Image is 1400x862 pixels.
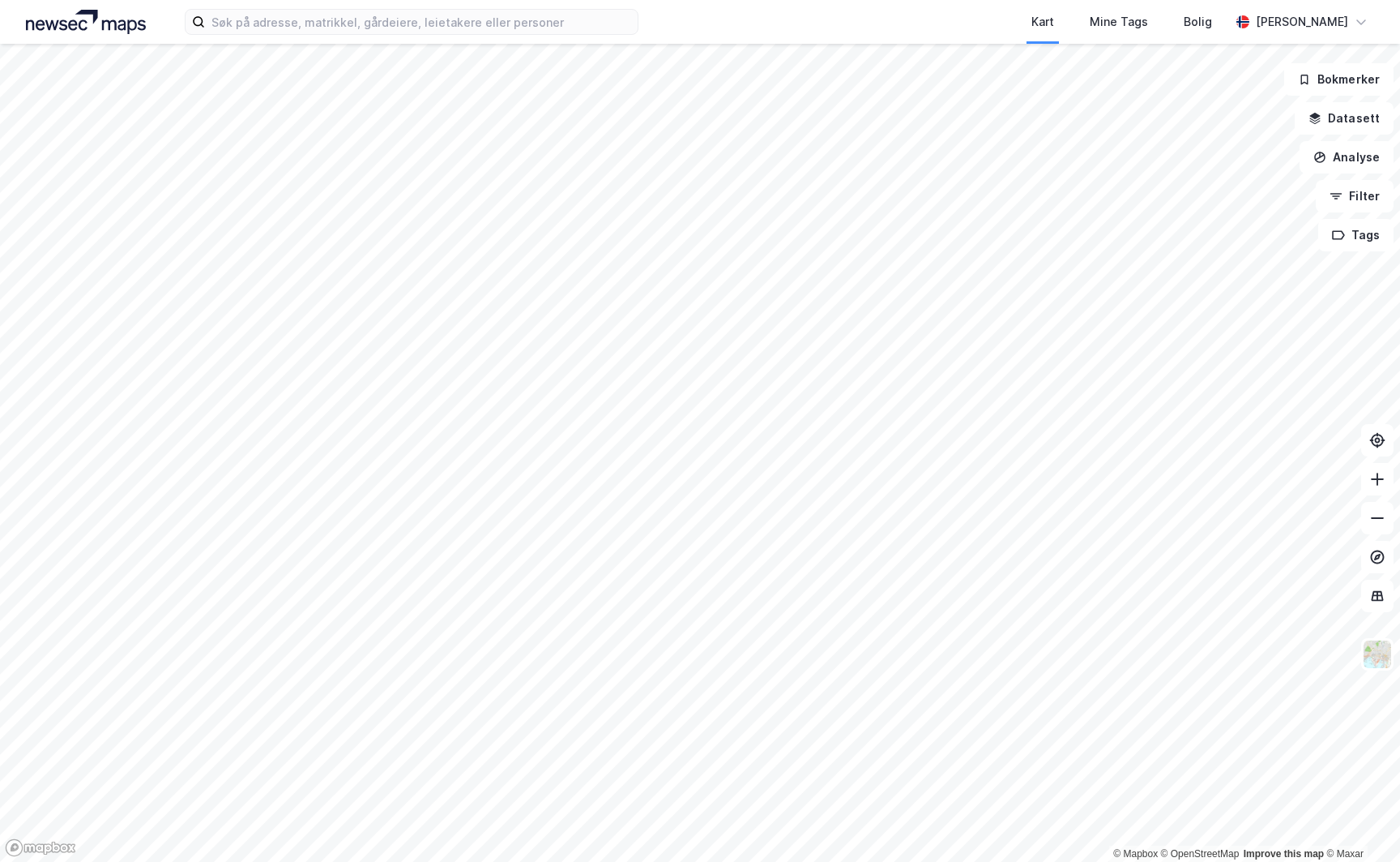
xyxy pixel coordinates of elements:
button: Datasett [1295,102,1394,135]
a: Mapbox homepage [5,838,76,857]
img: Z [1362,639,1393,670]
iframe: Chat Widget [1319,784,1400,862]
div: Bolig [1184,12,1212,32]
a: OpenStreetMap [1161,848,1240,860]
div: Mine Tags [1090,12,1148,32]
a: Improve this map [1244,848,1324,860]
button: Bokmerker [1284,63,1394,96]
button: Filter [1316,180,1394,212]
button: Tags [1318,219,1394,251]
div: [PERSON_NAME] [1256,12,1348,32]
img: logo.a4113a55bc3d86da70a041830d287a7e.svg [26,10,146,34]
div: Kart [1031,12,1054,32]
input: Søk på adresse, matrikkel, gårdeiere, leietakere eller personer [205,10,638,34]
a: Mapbox [1113,848,1158,860]
div: Kontrollprogram for chat [1319,784,1400,862]
button: Analyse [1300,141,1394,174]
